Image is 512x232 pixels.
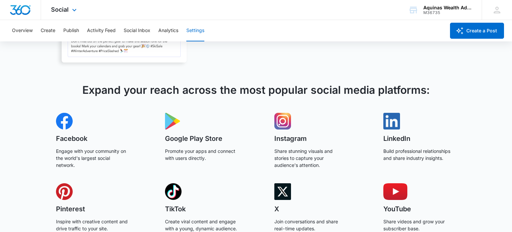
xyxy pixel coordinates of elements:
[165,204,238,214] h3: TikTok
[158,20,178,41] button: Analytics
[41,20,55,41] button: Create
[56,204,129,214] h3: Pinterest
[274,148,347,169] p: Share stunning visuals and stories to capture your audience's attention.
[165,218,238,232] p: Create viral content and engage with a young, dynamic audience.
[274,218,347,232] p: Join conversations and share real-time updates.
[63,20,79,41] button: Publish
[423,5,472,10] div: account name
[56,82,456,98] h3: Expand your reach across the most popular social media platforms:
[186,20,204,41] button: Settings
[423,10,472,15] div: account id
[165,134,238,144] h3: Google Play Store
[87,20,116,41] button: Activity Feed
[12,20,33,41] button: Overview
[56,218,129,232] p: Inspire with creative content and drive traffic to your site.
[274,134,347,144] h3: Instagram
[56,134,129,144] h3: Facebook
[383,134,456,144] h3: LinkedIn
[56,148,129,169] p: Engage with your community on the world's largest social network.
[383,204,456,214] h3: YouTube
[274,204,347,214] h3: X
[51,6,69,13] span: Social
[124,20,150,41] button: Social Inbox
[165,148,238,169] p: Promote your apps and connect with users directly.
[383,218,456,232] p: Share videos and grow your subscriber base.
[450,23,504,39] button: Create a Post
[383,148,456,169] p: Build professional relationships and share industry insights.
